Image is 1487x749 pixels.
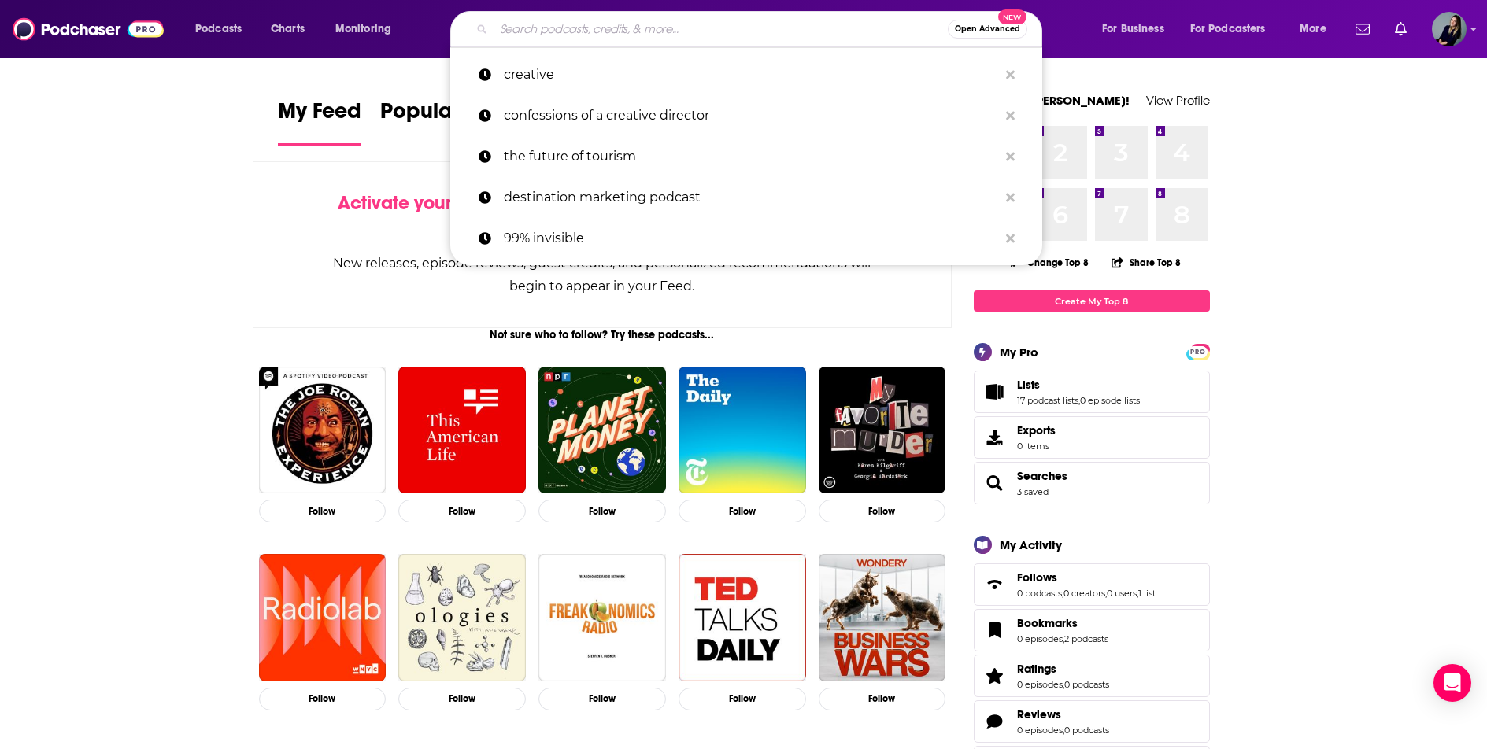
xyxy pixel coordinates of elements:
[1078,395,1080,406] span: ,
[1017,707,1109,721] a: Reviews
[195,18,242,40] span: Podcasts
[979,426,1011,448] span: Exports
[261,17,314,42] a: Charts
[504,218,998,259] p: 99% invisible
[1000,537,1062,552] div: My Activity
[679,367,806,494] img: The Daily
[1017,725,1063,736] a: 0 episodes
[450,54,1042,95] a: creative
[819,554,946,681] img: Business Wars
[974,371,1210,413] span: Lists
[998,9,1026,24] span: New
[819,367,946,494] img: My Favorite Murder with Karen Kilgariff and Georgia Hardstark
[1017,441,1056,452] span: 0 items
[332,252,873,297] div: New releases, episode reviews, guest credits, and personalized recommendations will begin to appe...
[538,367,666,494] a: Planet Money
[1017,570,1057,585] span: Follows
[1138,588,1156,599] a: 1 list
[1432,12,1467,46] span: Logged in as LisaMaskey
[1111,247,1182,278] button: Share Top 8
[1017,423,1056,437] span: Exports
[979,472,1011,494] a: Searches
[1300,18,1326,40] span: More
[259,554,387,681] img: Radiolab
[1017,679,1063,690] a: 0 episodes
[13,14,164,44] img: Podchaser - Follow, Share and Rate Podcasts
[271,18,305,40] span: Charts
[1017,469,1067,483] a: Searches
[538,688,666,710] button: Follow
[679,688,806,710] button: Follow
[253,328,952,341] div: Not sure who to follow? Try these podcasts...
[974,563,1210,606] span: Follows
[1190,18,1266,40] span: For Podcasters
[332,192,873,238] div: by following Podcasts, Creators, Lists, and other Users!
[1000,345,1038,360] div: My Pro
[380,98,514,134] span: Popular Feed
[1017,662,1056,676] span: Ratings
[259,500,387,522] button: Follow
[1064,633,1108,644] a: 2 podcasts
[1189,346,1208,358] span: PRO
[494,17,948,42] input: Search podcasts, credits, & more...
[398,367,526,494] img: This American Life
[1432,12,1467,46] button: Show profile menu
[1389,16,1413,42] a: Show notifications dropdown
[1017,707,1061,721] span: Reviews
[979,619,1011,641] a: Bookmarks
[1017,486,1049,497] a: 3 saved
[1189,345,1208,357] a: PRO
[1105,588,1107,599] span: ,
[338,191,499,215] span: Activate your Feed
[450,177,1042,218] a: destination marketing podcast
[979,710,1011,732] a: Reviews
[259,688,387,710] button: Follow
[504,136,998,177] p: the future of tourism
[278,98,361,146] a: My Feed
[1064,679,1109,690] a: 0 podcasts
[979,574,1011,596] a: Follows
[1017,633,1063,644] a: 0 episodes
[335,18,391,40] span: Monitoring
[450,136,1042,177] a: the future of tourism
[278,98,361,134] span: My Feed
[679,554,806,681] img: TED Talks Daily
[324,17,412,42] button: open menu
[1063,588,1105,599] a: 0 creators
[974,416,1210,459] a: Exports
[1017,616,1078,630] span: Bookmarks
[1017,588,1062,599] a: 0 podcasts
[1017,378,1040,392] span: Lists
[504,95,998,136] p: confessions of a creative director
[974,290,1210,312] a: Create My Top 8
[1062,588,1063,599] span: ,
[979,381,1011,403] a: Lists
[398,554,526,681] img: Ologies with Alie Ward
[1433,664,1471,702] div: Open Intercom Messenger
[1146,93,1210,108] a: View Profile
[1017,616,1108,630] a: Bookmarks
[1102,18,1164,40] span: For Business
[1017,395,1078,406] a: 17 podcast lists
[538,554,666,681] img: Freakonomics Radio
[1432,12,1467,46] img: User Profile
[1107,588,1137,599] a: 0 users
[538,500,666,522] button: Follow
[1017,378,1140,392] a: Lists
[1001,253,1099,272] button: Change Top 8
[380,98,514,146] a: Popular Feed
[819,500,946,522] button: Follow
[1017,570,1156,585] a: Follows
[974,609,1210,651] span: Bookmarks
[974,655,1210,697] span: Ratings
[504,177,998,218] p: destination marketing podcast
[259,367,387,494] img: The Joe Rogan Experience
